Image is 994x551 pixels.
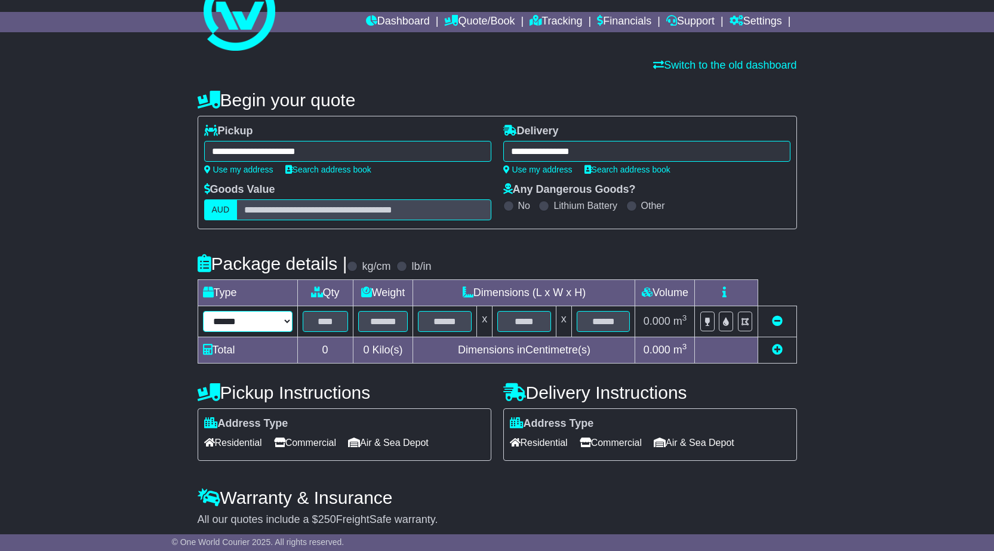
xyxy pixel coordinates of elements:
h4: Delivery Instructions [503,383,797,402]
td: Dimensions in Centimetre(s) [413,337,635,364]
span: Residential [204,433,262,452]
span: Commercial [580,433,642,452]
span: Air & Sea Depot [654,433,734,452]
td: Dimensions (L x W x H) [413,280,635,306]
a: Search address book [584,165,670,174]
span: Air & Sea Depot [348,433,429,452]
span: Commercial [274,433,336,452]
a: Settings [730,12,782,32]
a: Switch to the old dashboard [653,59,796,71]
label: Pickup [204,125,253,138]
td: x [477,306,493,337]
span: 0.000 [644,315,670,327]
label: lb/in [411,260,431,273]
a: Financials [597,12,651,32]
td: 0 [297,337,353,364]
td: Kilo(s) [353,337,413,364]
a: Quote/Book [444,12,515,32]
label: Address Type [510,417,594,430]
label: Any Dangerous Goods? [503,183,636,196]
span: 0.000 [644,344,670,356]
label: Other [641,200,665,211]
label: Address Type [204,417,288,430]
h4: Warranty & Insurance [198,488,797,507]
label: No [518,200,530,211]
h4: Pickup Instructions [198,383,491,402]
td: Type [198,280,297,306]
a: Add new item [772,344,783,356]
label: Delivery [503,125,559,138]
label: AUD [204,199,238,220]
label: Lithium Battery [553,200,617,211]
td: Qty [297,280,353,306]
span: 0 [363,344,369,356]
div: All our quotes include a $ FreightSafe warranty. [198,513,797,527]
a: Support [666,12,715,32]
a: Tracking [530,12,582,32]
span: © One World Courier 2025. All rights reserved. [172,537,344,547]
td: Total [198,337,297,364]
a: Remove this item [772,315,783,327]
span: 250 [318,513,336,525]
h4: Begin your quote [198,90,797,110]
td: Volume [635,280,695,306]
a: Dashboard [366,12,430,32]
a: Search address book [285,165,371,174]
span: Residential [510,433,568,452]
h4: Package details | [198,254,347,273]
span: m [673,315,687,327]
span: m [673,344,687,356]
a: Use my address [204,165,273,174]
label: Goods Value [204,183,275,196]
td: Weight [353,280,413,306]
label: kg/cm [362,260,390,273]
td: x [556,306,571,337]
a: Use my address [503,165,573,174]
sup: 3 [682,342,687,351]
sup: 3 [682,313,687,322]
